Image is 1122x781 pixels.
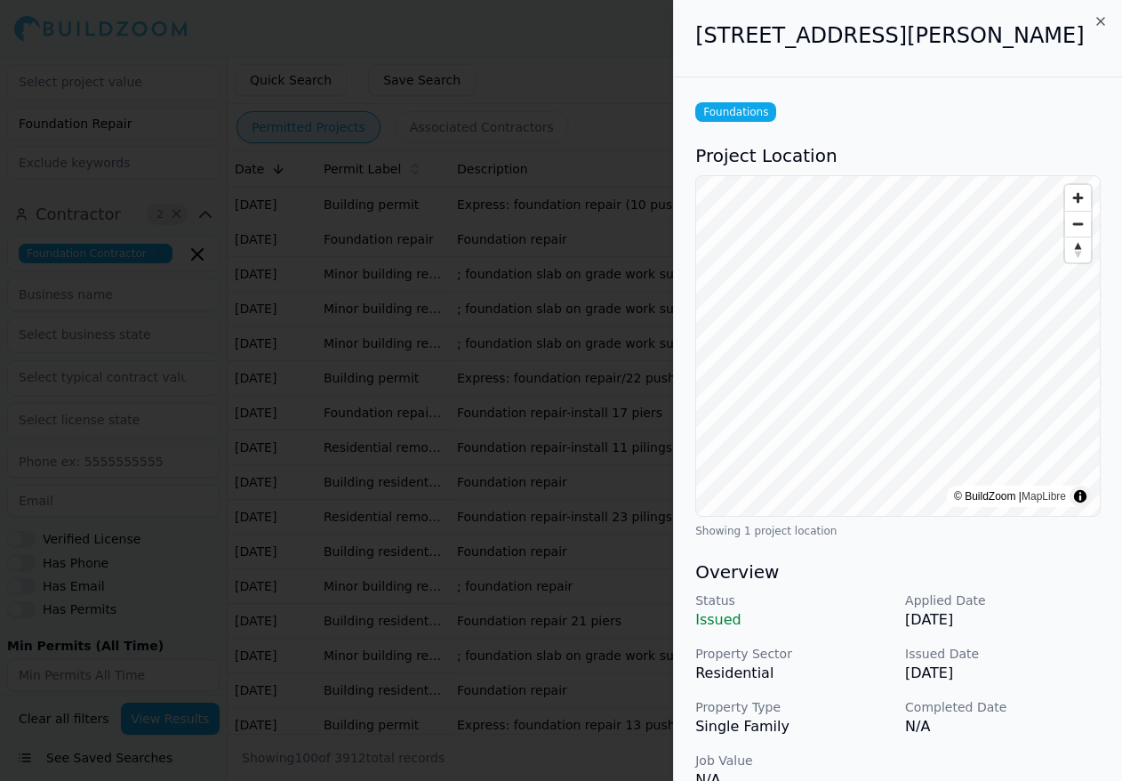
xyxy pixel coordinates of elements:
p: Property Sector [695,645,891,663]
span: Foundations [695,102,776,122]
p: Status [695,592,891,609]
button: Zoom out [1065,211,1091,237]
p: N/A [905,716,1101,737]
summary: Toggle attribution [1070,486,1091,507]
h2: [STREET_ADDRESS][PERSON_NAME] [695,21,1101,50]
p: Issued [695,609,891,631]
p: Applied Date [905,592,1101,609]
button: Zoom in [1065,185,1091,211]
h3: Overview [695,560,1101,584]
p: [DATE] [905,663,1101,684]
p: Property Type [695,698,891,716]
h3: Project Location [695,143,1101,168]
div: © BuildZoom | [954,487,1066,505]
p: Residential [695,663,891,684]
button: Reset bearing to north [1065,237,1091,262]
div: Showing 1 project location [695,524,1101,538]
p: Single Family [695,716,891,737]
p: Issued Date [905,645,1101,663]
p: Completed Date [905,698,1101,716]
p: Job Value [695,752,891,769]
canvas: Map [696,176,1100,516]
p: [DATE] [905,609,1101,631]
a: MapLibre [1022,490,1066,503]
